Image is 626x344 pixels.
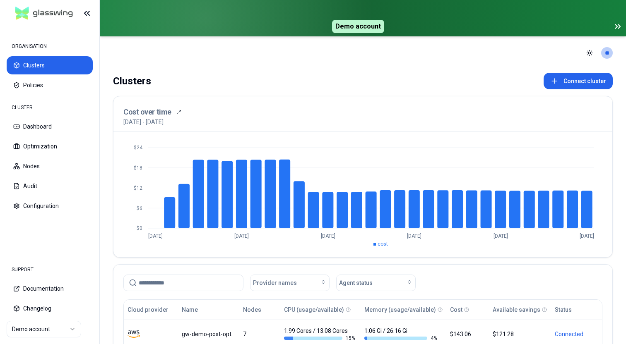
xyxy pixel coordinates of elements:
[7,99,93,116] div: CLUSTER
[493,301,540,318] button: Available savings
[284,327,357,342] div: 1.99 Cores / 13.08 Cores
[336,275,416,291] button: Agent status
[234,233,249,239] tspan: [DATE]
[7,157,93,175] button: Nodes
[7,56,93,74] button: Clusters
[450,330,485,338] div: $143.06
[364,335,437,342] div: 4 %
[407,233,421,239] tspan: [DATE]
[555,330,598,338] div: Connected
[123,106,171,118] h3: Cost over time
[7,197,93,215] button: Configuration
[182,330,235,338] div: gw-demo-post-opt
[7,299,93,318] button: Changelog
[250,275,330,291] button: Provider names
[284,301,344,318] button: CPU (usage/available)
[7,279,93,298] button: Documentation
[450,301,462,318] button: Cost
[253,279,297,287] span: Provider names
[123,118,164,126] p: [DATE] - [DATE]
[137,205,142,211] tspan: $6
[7,177,93,195] button: Audit
[544,73,613,89] button: Connect cluster
[494,233,508,239] tspan: [DATE]
[12,4,76,23] img: GlassWing
[378,241,388,247] span: cost
[134,165,142,171] tspan: $18
[148,233,163,239] tspan: [DATE]
[555,306,572,314] div: Status
[7,137,93,155] button: Optimization
[128,301,169,318] button: Cloud provider
[284,335,357,342] div: 15 %
[243,330,277,338] div: 7
[7,38,93,55] div: ORGANISATION
[364,301,436,318] button: Memory (usage/available)
[134,145,143,150] tspan: $24
[339,279,373,287] span: Agent status
[113,73,151,89] div: Clusters
[332,20,384,33] span: Demo account
[182,301,198,318] button: Name
[137,225,142,231] tspan: $0
[321,233,335,239] tspan: [DATE]
[7,76,93,94] button: Policies
[134,185,142,191] tspan: $12
[243,301,261,318] button: Nodes
[7,117,93,136] button: Dashboard
[580,233,594,239] tspan: [DATE]
[128,328,140,340] img: aws
[493,330,547,338] div: $121.28
[7,261,93,278] div: SUPPORT
[364,327,437,342] div: 1.06 Gi / 26.16 Gi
